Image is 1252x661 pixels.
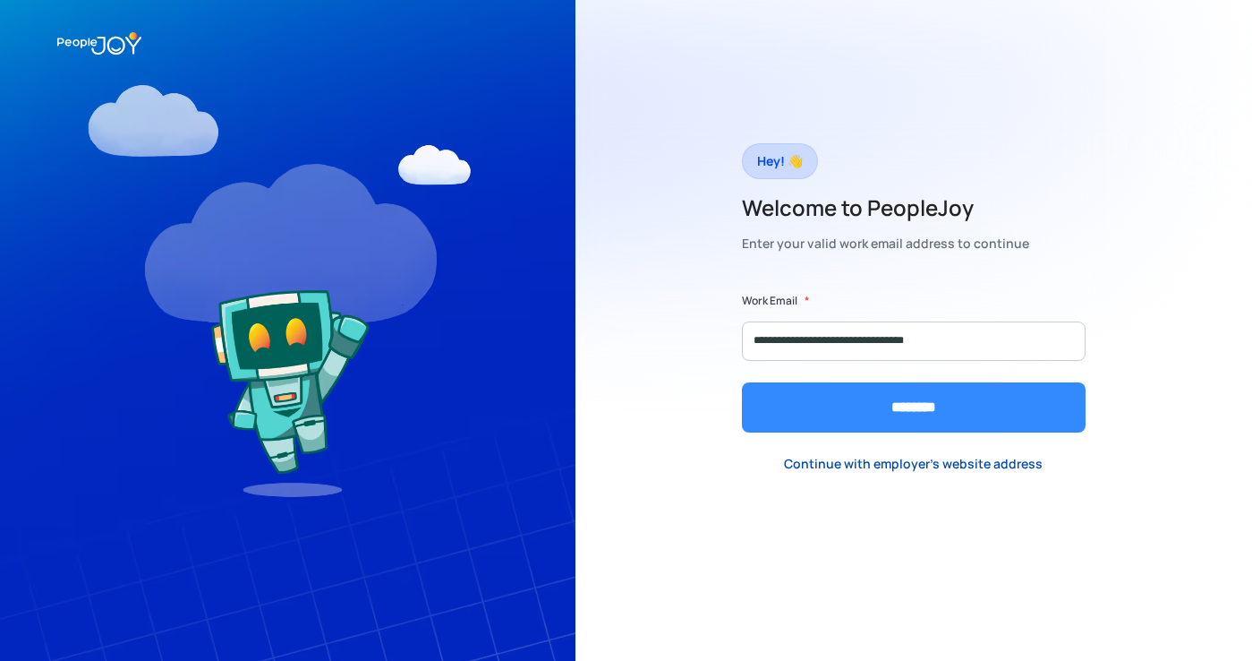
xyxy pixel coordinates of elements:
[742,231,1029,256] div: Enter your valid work email address to continue
[757,149,803,174] div: Hey! 👋
[742,193,1029,222] h2: Welcome to PeopleJoy
[742,292,797,310] label: Work Email
[742,292,1086,433] form: Form
[784,455,1043,473] div: Continue with employer's website address
[770,446,1057,483] a: Continue with employer's website address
